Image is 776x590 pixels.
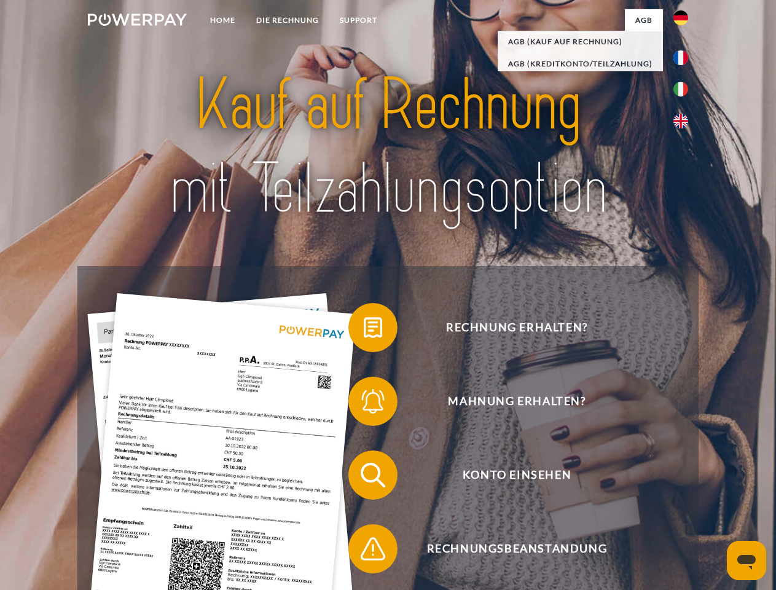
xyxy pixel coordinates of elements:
img: de [673,10,688,25]
span: Mahnung erhalten? [366,377,667,426]
img: logo-powerpay-white.svg [88,14,187,26]
a: AGB (Kauf auf Rechnung) [498,31,663,53]
button: Mahnung erhalten? [348,377,668,426]
img: fr [673,50,688,65]
iframe: Schaltfläche zum Öffnen des Messaging-Fensters [727,541,766,580]
span: Konto einsehen [366,450,667,500]
img: qb_bill.svg [358,312,388,343]
button: Rechnungsbeanstandung [348,524,668,573]
button: Konto einsehen [348,450,668,500]
span: Rechnungsbeanstandung [366,524,667,573]
span: Rechnung erhalten? [366,303,667,352]
a: DIE RECHNUNG [246,9,329,31]
img: title-powerpay_de.svg [117,59,659,235]
img: it [673,82,688,96]
img: qb_search.svg [358,460,388,490]
a: agb [625,9,663,31]
a: SUPPORT [329,9,388,31]
a: AGB (Kreditkonto/Teilzahlung) [498,53,663,75]
img: qb_bell.svg [358,386,388,417]
img: qb_warning.svg [358,533,388,564]
a: Home [200,9,246,31]
img: en [673,114,688,128]
button: Rechnung erhalten? [348,303,668,352]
